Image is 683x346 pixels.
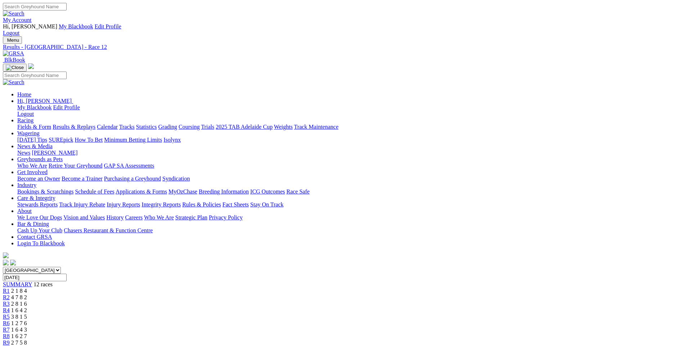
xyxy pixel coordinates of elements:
div: Greyhounds as Pets [17,163,680,169]
a: Careers [125,214,143,220]
a: Race Safe [286,188,309,195]
div: Racing [17,124,680,130]
a: We Love Our Dogs [17,214,62,220]
a: Racing [17,117,33,123]
a: Who We Are [144,214,174,220]
a: Become a Trainer [62,176,103,182]
a: Results & Replays [53,124,95,130]
a: Injury Reports [107,201,140,208]
a: Strategic Plan [175,214,207,220]
a: Tracks [119,124,135,130]
img: GRSA [3,50,24,57]
a: Cash Up Your Club [17,227,62,233]
a: Schedule of Fees [75,188,114,195]
a: News & Media [17,143,53,149]
span: Hi, [PERSON_NAME] [3,23,57,29]
a: R5 [3,314,10,320]
a: My Blackbook [59,23,93,29]
a: Rules & Policies [182,201,221,208]
img: Search [3,10,24,17]
a: Vision and Values [63,214,105,220]
a: Contact GRSA [17,234,52,240]
a: Who We Are [17,163,47,169]
a: Become an Owner [17,176,60,182]
a: [DATE] Tips [17,137,47,143]
span: 4 7 8 2 [11,294,27,300]
a: Grading [158,124,177,130]
a: Stewards Reports [17,201,58,208]
input: Select date [3,274,67,281]
img: Close [6,65,24,70]
span: 2 7 5 8 [11,340,27,346]
a: R3 [3,301,10,307]
div: Wagering [17,137,680,143]
input: Search [3,72,67,79]
div: Industry [17,188,680,195]
a: R7 [3,327,10,333]
a: R4 [3,307,10,313]
a: Care & Integrity [17,195,55,201]
div: Get Involved [17,176,680,182]
a: BlkBook [3,57,25,63]
a: Breeding Information [199,188,249,195]
a: GAP SA Assessments [104,163,154,169]
a: Purchasing a Greyhound [104,176,161,182]
a: Integrity Reports [141,201,181,208]
span: 1 2 7 6 [11,320,27,326]
a: R9 [3,340,10,346]
div: News & Media [17,150,680,156]
a: My Account [3,17,32,23]
a: ICG Outcomes [250,188,285,195]
span: Hi, [PERSON_NAME] [17,98,72,104]
a: Industry [17,182,36,188]
a: SUMMARY [3,281,32,287]
span: 1 6 4 3 [11,327,27,333]
a: 2025 TAB Adelaide Cup [216,124,273,130]
a: R2 [3,294,10,300]
span: R1 [3,288,10,294]
a: Weights [274,124,293,130]
button: Toggle navigation [3,64,27,72]
div: About [17,214,680,221]
a: Logout [17,111,34,117]
a: Results - [GEOGRAPHIC_DATA] - Race 12 [3,44,680,50]
a: SUREpick [49,137,73,143]
a: Hi, [PERSON_NAME] [17,98,73,104]
a: Trials [201,124,214,130]
span: 2 1 8 4 [11,288,27,294]
a: Chasers Restaurant & Function Centre [64,227,153,233]
span: 1 6 2 7 [11,333,27,339]
a: Get Involved [17,169,48,175]
a: R6 [3,320,10,326]
img: logo-grsa-white.png [3,252,9,258]
a: History [106,214,123,220]
div: Bar & Dining [17,227,680,234]
a: Logout [3,30,19,36]
a: Wagering [17,130,40,136]
a: Privacy Policy [209,214,243,220]
div: Care & Integrity [17,201,680,208]
div: My Account [3,23,680,36]
a: Coursing [179,124,200,130]
span: 1 6 4 2 [11,307,27,313]
span: 2 8 1 6 [11,301,27,307]
a: Edit Profile [53,104,80,110]
a: Greyhounds as Pets [17,156,63,162]
a: How To Bet [75,137,103,143]
img: Search [3,79,24,86]
a: Fields & Form [17,124,51,130]
a: Login To Blackbook [17,240,65,246]
a: Statistics [136,124,157,130]
a: Calendar [97,124,118,130]
a: R8 [3,333,10,339]
a: Applications & Forms [116,188,167,195]
a: Isolynx [163,137,181,143]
